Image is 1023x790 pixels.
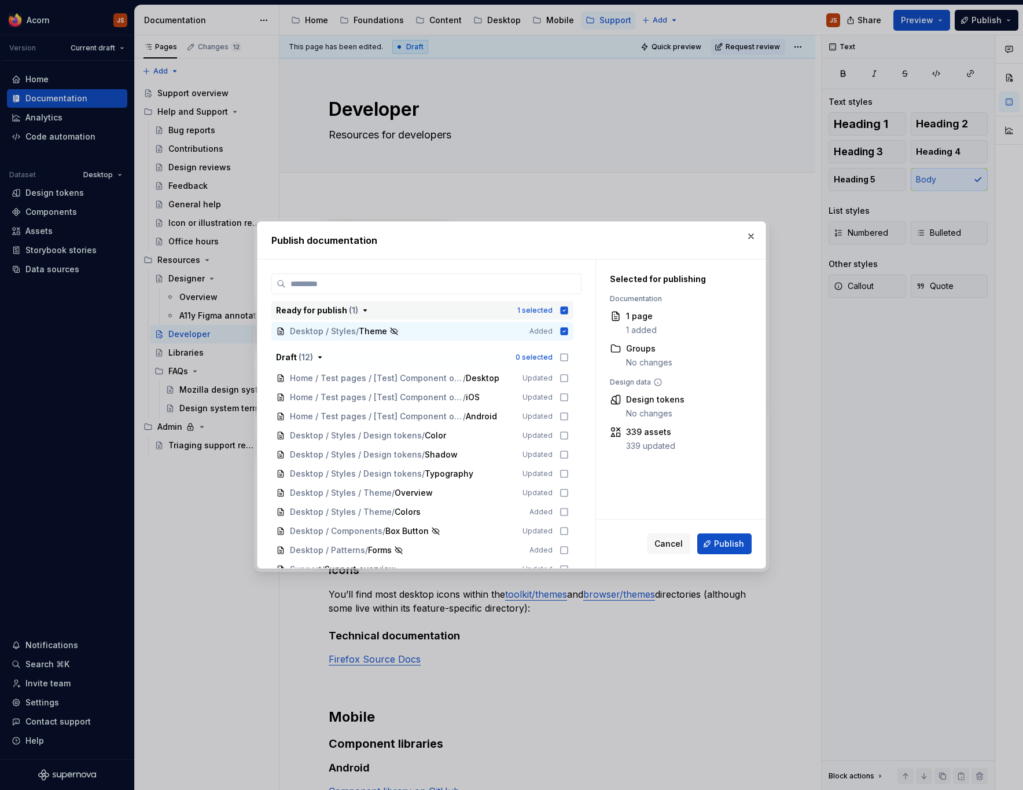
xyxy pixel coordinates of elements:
span: / [356,325,359,337]
div: Design tokens [626,394,685,405]
span: Typography [425,468,473,480]
div: Documentation [610,294,746,303]
span: Updated [522,393,553,402]
span: Colors [395,506,421,518]
span: Desktop [466,372,499,384]
span: Updated [522,450,553,459]
span: / [392,487,395,499]
span: Home / Test pages / [Test] Component overview [290,392,463,403]
span: Desktop / Styles / Theme [290,487,392,499]
span: Added [529,546,553,555]
div: Design data [610,378,746,387]
span: / [422,468,425,480]
span: ( 1 ) [349,305,358,315]
span: Desktop / Styles [290,325,356,337]
button: Draft (12)0 selected [271,348,573,367]
span: Support [290,564,322,575]
span: Added [529,327,553,336]
span: iOS [466,392,489,403]
span: / [422,430,425,441]
span: / [322,564,325,575]
span: Home / Test pages / [Test] Component overview [290,411,463,422]
div: 339 updated [626,440,675,452]
div: No changes [626,408,685,419]
span: Updated [522,469,553,478]
div: Selected for publishing [610,273,746,285]
span: Desktop / Styles / Design tokens [290,468,422,480]
span: Shadow [425,449,458,460]
span: Desktop / Patterns [290,544,365,556]
span: Theme [359,325,387,337]
h2: Publish documentation [271,233,752,247]
span: Forms [368,544,392,556]
div: 0 selected [516,353,553,362]
span: Overview [395,487,433,499]
span: Updated [522,431,553,440]
span: Cancel [654,538,683,550]
span: Desktop / Components [290,525,382,537]
span: Color [425,430,448,441]
span: Support overview [325,564,396,575]
span: Updated [522,488,553,498]
span: / [422,449,425,460]
span: Desktop / Styles / Theme [290,506,392,518]
span: / [463,392,466,403]
span: Updated [522,374,553,383]
div: 1 page [626,310,657,322]
span: Android [466,411,497,422]
span: / [392,506,395,518]
span: Added [529,507,553,517]
span: / [463,411,466,422]
div: 1 selected [517,306,553,315]
span: Updated [522,565,553,574]
span: Desktop / Styles / Design tokens [290,430,422,441]
div: Ready for publish [276,305,358,316]
span: Home / Test pages / [Test] Component overview [290,372,463,384]
div: 1 added [626,324,657,336]
span: Box Button [385,525,429,537]
span: / [463,372,466,384]
span: Publish [714,538,744,550]
span: / [382,525,385,537]
span: / [365,544,368,556]
span: Updated [522,526,553,536]
span: Updated [522,412,553,421]
button: Cancel [647,533,690,554]
div: 339 assets [626,426,675,438]
div: Draft [276,352,313,363]
button: Ready for publish (1)1 selected [271,301,573,320]
div: No changes [626,357,672,368]
span: ( 12 ) [299,352,313,362]
button: Publish [697,533,752,554]
span: Desktop / Styles / Design tokens [290,449,422,460]
div: Groups [626,343,672,354]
